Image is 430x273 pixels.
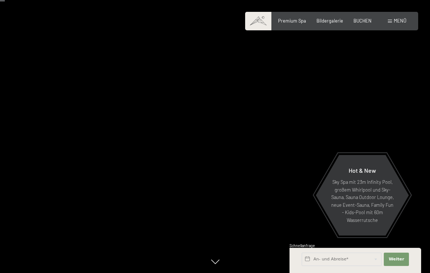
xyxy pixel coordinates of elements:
p: Sky Spa mit 23m Infinity Pool, großem Whirlpool und Sky-Sauna, Sauna Outdoor Lounge, neue Event-S... [330,178,395,224]
a: Premium Spa [278,18,306,24]
span: Hot & New [349,167,376,174]
a: Hot & New Sky Spa mit 23m Infinity Pool, großem Whirlpool und Sky-Sauna, Sauna Outdoor Lounge, ne... [315,155,409,236]
span: Schnellanfrage [290,243,315,248]
span: Menü [394,18,406,24]
span: Weiter [389,256,404,262]
a: BUCHEN [353,18,372,24]
button: Weiter [384,253,409,266]
a: Bildergalerie [316,18,343,24]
